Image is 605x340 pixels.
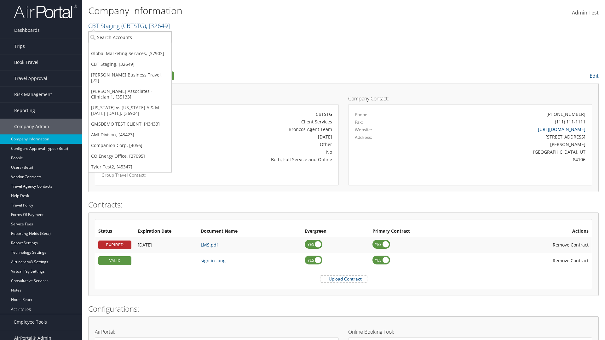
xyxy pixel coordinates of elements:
[181,126,332,133] div: Broncos Agent Team
[95,329,339,334] h4: AirPortal:
[181,133,332,140] div: [DATE]
[181,141,332,148] div: Other
[369,226,475,237] th: Primary Contract
[355,111,369,118] label: Phone:
[89,48,171,59] a: Global Marketing Services, [37903]
[201,242,218,248] a: LMS.pdf
[146,21,170,30] span: , [ 32649 ]
[320,276,367,282] label: Upload Contract
[181,111,332,117] div: CBTSTG
[98,241,131,249] div: EXPIRED
[355,127,372,133] label: Website:
[14,314,47,330] span: Employee Tools
[415,133,586,140] div: [STREET_ADDRESS]
[348,329,592,334] h4: Online Booking Tool:
[138,258,194,263] div: Add/Edit Date
[89,31,171,43] input: Search Accounts
[14,22,40,38] span: Dashboards
[546,239,553,251] i: Remove Contract
[89,86,171,102] a: [PERSON_NAME] Associates - Clinician 1, [35133]
[546,254,553,267] i: Remove Contract
[572,3,599,23] a: Admin Test
[14,87,52,102] span: Risk Management
[89,70,171,86] a: [PERSON_NAME] Business Travel, [72]
[89,140,171,151] a: Companion Corp, [4056]
[415,141,586,148] div: [PERSON_NAME]
[89,119,171,129] a: GMSDEMO TEST CLIENT, [43433]
[95,96,339,101] h4: Account Details:
[555,118,585,125] div: (111) 111-1111
[348,96,592,101] h4: Company Contact:
[88,4,429,17] h1: Company Information
[572,9,599,16] span: Admin Test
[14,4,77,19] img: airportal-logo.png
[89,102,171,119] a: [US_STATE] vs [US_STATE] A & M [DATE]-[DATE], [36904]
[415,149,586,155] div: [GEOGRAPHIC_DATA], UT
[88,21,170,30] a: CBT Staging
[89,59,171,70] a: CBT Staging, [32649]
[181,149,332,155] div: No
[553,242,589,248] span: Remove Contract
[302,226,369,237] th: Evergreen
[181,118,332,125] div: Client Services
[355,119,363,125] label: Fax:
[590,72,599,79] a: Edit
[14,71,47,86] span: Travel Approval
[14,103,35,118] span: Reporting
[138,242,194,248] div: Add/Edit Date
[553,258,589,263] span: Remove Contract
[14,38,25,54] span: Trips
[198,226,302,237] th: Document Name
[98,256,131,265] div: VALID
[355,134,372,140] label: Address:
[88,70,425,81] h2: Company Profile:
[14,54,38,70] span: Book Travel
[415,156,586,163] div: 84106
[138,242,152,248] span: [DATE]
[121,21,146,30] span: ( CBTSTG )
[201,258,226,263] a: sign in .png
[14,119,49,134] span: Company Admin
[538,126,585,132] a: [URL][DOMAIN_NAME]
[546,111,585,117] div: [PHONE_NUMBER]
[101,172,172,178] label: Group Travel Contact:
[89,151,171,161] a: CO Energy Office, [27095]
[88,199,599,210] h2: Contracts:
[181,156,332,163] div: Both, Full Service and Online
[89,129,171,140] a: AMI Divison, [43423]
[88,303,599,314] h2: Configurations:
[89,161,171,172] a: Tyler Test2, [45347]
[95,226,135,237] th: Status
[135,226,198,237] th: Expiration Date
[475,226,592,237] th: Actions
